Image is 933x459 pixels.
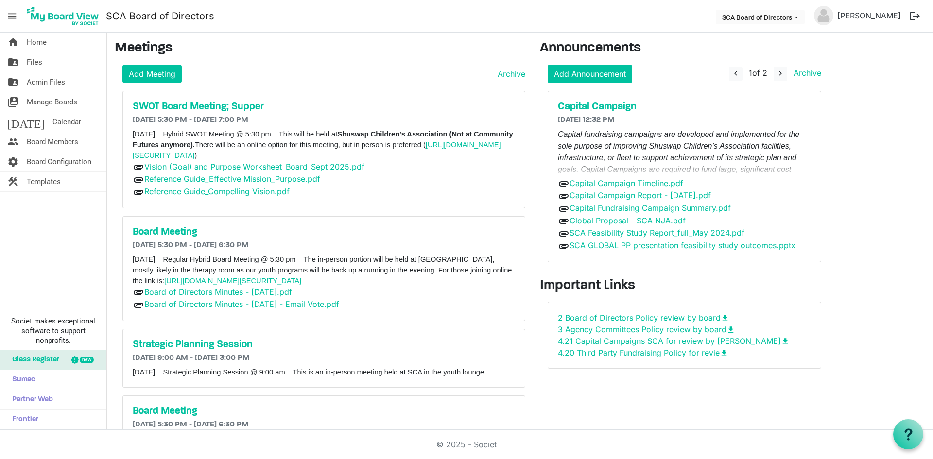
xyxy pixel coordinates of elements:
[7,410,38,429] span: Frontier
[558,324,735,334] a: 3 Agency Committees Policy review by boarddownload
[716,10,805,24] button: SCA Board of Directors dropdownbutton
[24,4,102,28] img: My Board View Logo
[7,112,45,132] span: [DATE]
[558,228,570,239] span: attachment
[814,6,833,25] img: no-profile-picture.svg
[133,226,515,238] a: Board Meeting
[24,4,106,28] a: My Board View Logo
[133,254,515,286] p: [DATE] – Regular Hybrid Board Meeting @ 5:30 pm – The in-person portion will be held at [GEOGRAPH...
[729,67,743,81] button: navigate_before
[570,190,711,200] a: Capital Campaign Report - [DATE].pdf
[133,130,513,149] b: Shuswap Children's Association (Not at Community Futures anymore).
[27,132,78,152] span: Board Members
[558,130,804,232] span: Capital fundraising campaigns are developed and implemented for the sole purpose of improving Shu...
[7,52,19,72] span: folder_shared
[570,203,731,213] a: Capital Fundraising Campaign Summary.pdf
[115,40,525,57] h3: Meetings
[558,348,728,357] a: 4.20 Third Party Fundraising Policy for reviedownload
[7,350,59,370] span: Glass Register
[133,174,144,186] span: attachment
[726,325,735,334] span: download
[144,162,364,171] a: Vision (Goal) and Purpose Worksheet_Board_Sept 2025.pdf
[106,6,214,26] a: SCA Board of Directors
[774,67,787,81] button: navigate_next
[7,152,19,171] span: settings
[905,6,925,26] button: logout
[133,129,515,161] p: [DATE] – Hybrid SWOT Meeting @ 5:30 pm – This will be held at There will be an online option for ...
[7,172,19,191] span: construction
[833,6,905,25] a: [PERSON_NAME]
[7,92,19,112] span: switch_account
[27,92,77,112] span: Manage Boards
[558,215,570,227] span: attachment
[558,116,615,124] span: [DATE] 12:32 PM
[749,68,752,78] span: 1
[133,187,144,198] span: attachment
[133,406,515,417] a: Board Meeting
[133,339,515,351] a: Strategic Planning Session
[721,314,729,323] span: download
[133,367,515,377] p: [DATE] – Strategic Planning Session @ 9:00 am – This is an in-person meeting held at SCA in the y...
[52,112,81,132] span: Calendar
[540,278,829,294] h3: Important Links
[558,178,570,189] span: attachment
[494,68,525,80] a: Archive
[731,69,740,78] span: navigate_before
[540,40,829,57] h3: Announcements
[7,370,35,390] span: Sumac
[27,172,61,191] span: Templates
[781,337,790,346] span: download
[790,68,821,78] a: Archive
[133,116,515,125] h6: [DATE] 5:30 PM - [DATE] 7:00 PM
[133,161,144,173] span: attachment
[558,101,811,113] a: Capital Campaign
[558,336,790,346] a: 4.21 Capital Campaigns SCA for review by [PERSON_NAME]download
[776,69,785,78] span: navigate_next
[570,216,686,225] a: Global Proposal - SCA NJA.pdf
[133,141,501,159] a: [URL][DOMAIN_NAME][SECURITY_DATA]
[558,240,570,252] span: attachment
[144,287,292,297] a: Board of Directors Minutes - [DATE].pdf
[7,72,19,92] span: folder_shared
[570,178,683,188] a: Capital Campaign Timeline.pdf
[558,190,570,202] span: attachment
[144,174,320,184] a: Reference Guide_Effective Mission_Purpose.pdf
[144,187,290,196] a: Reference Guide_Compelling Vision.pdf
[570,228,744,238] a: SCA Feasibility Study Report_full_May 2024.pdf
[7,33,19,52] span: home
[558,203,570,215] span: attachment
[7,390,53,409] span: Partner Web
[720,349,728,357] span: download
[4,316,102,345] span: Societ makes exceptional software to support nonprofits.
[570,240,795,250] a: SCA GLOBAL PP presentation feasibility study outcomes.pptx
[27,33,47,52] span: Home
[133,287,144,298] span: attachment
[27,72,65,92] span: Admin Files
[122,65,182,83] a: Add Meeting
[144,299,339,309] a: Board of Directors Minutes - [DATE] - Email Vote.pdf
[558,313,729,323] a: 2 Board of Directors Policy review by boarddownload
[749,68,767,78] span: of 2
[133,101,515,113] a: SWOT Board Meeting; Supper
[133,241,515,250] h6: [DATE] 5:30 PM - [DATE] 6:30 PM
[3,7,21,25] span: menu
[133,420,515,429] h6: [DATE] 5:30 PM - [DATE] 6:30 PM
[80,357,94,363] div: new
[133,299,144,311] span: attachment
[7,132,19,152] span: people
[133,354,515,363] h6: [DATE] 9:00 AM - [DATE] 3:00 PM
[436,440,497,449] a: © 2025 - Societ
[27,52,42,72] span: Files
[548,65,632,83] a: Add Announcement
[27,152,91,171] span: Board Configuration
[164,277,301,285] a: [URL][DOMAIN_NAME][SECURITY_DATA]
